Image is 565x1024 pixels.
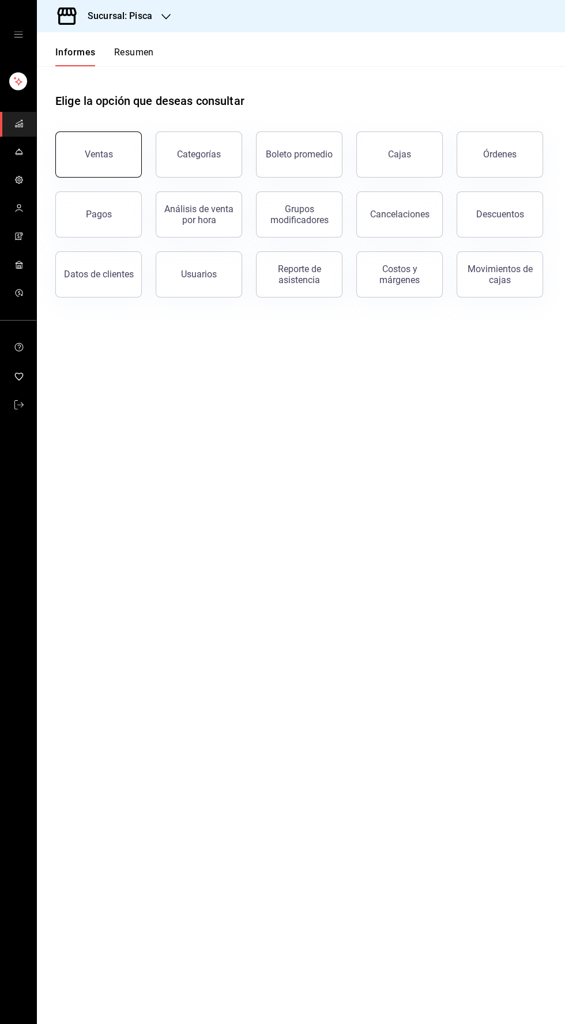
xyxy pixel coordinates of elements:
[457,251,543,298] button: Movimientos de cajas
[356,191,443,238] button: Cancelaciones
[457,191,543,238] button: Descuentos
[483,149,517,160] font: Órdenes
[55,94,244,108] font: Elige la opción que deseas consultar
[156,191,242,238] button: Análisis de venta por hora
[379,263,420,285] font: Costos y márgenes
[476,209,524,220] font: Descuentos
[370,209,430,220] font: Cancelaciones
[55,46,154,66] div: pestañas de navegación
[278,263,321,285] font: Reporte de asistencia
[55,47,96,58] font: Informes
[156,131,242,178] button: Categorías
[156,251,242,298] button: Usuarios
[266,149,333,160] font: Boleto promedio
[55,131,142,178] button: Ventas
[356,131,443,178] a: Cajas
[55,251,142,298] button: Datos de clientes
[64,269,134,280] font: Datos de clientes
[85,149,113,160] font: Ventas
[256,131,342,178] button: Boleto promedio
[86,209,112,220] font: Pagos
[114,47,154,58] font: Resumen
[270,204,329,225] font: Grupos modificadores
[181,269,217,280] font: Usuarios
[55,191,142,238] button: Pagos
[177,149,221,160] font: Categorías
[256,251,342,298] button: Reporte de asistencia
[164,204,233,225] font: Análisis de venta por hora
[468,263,533,285] font: Movimientos de cajas
[388,149,412,160] font: Cajas
[356,251,443,298] button: Costos y márgenes
[14,30,23,39] button: cajón abierto
[256,191,342,238] button: Grupos modificadores
[88,10,152,21] font: Sucursal: Pisca
[457,131,543,178] button: Órdenes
